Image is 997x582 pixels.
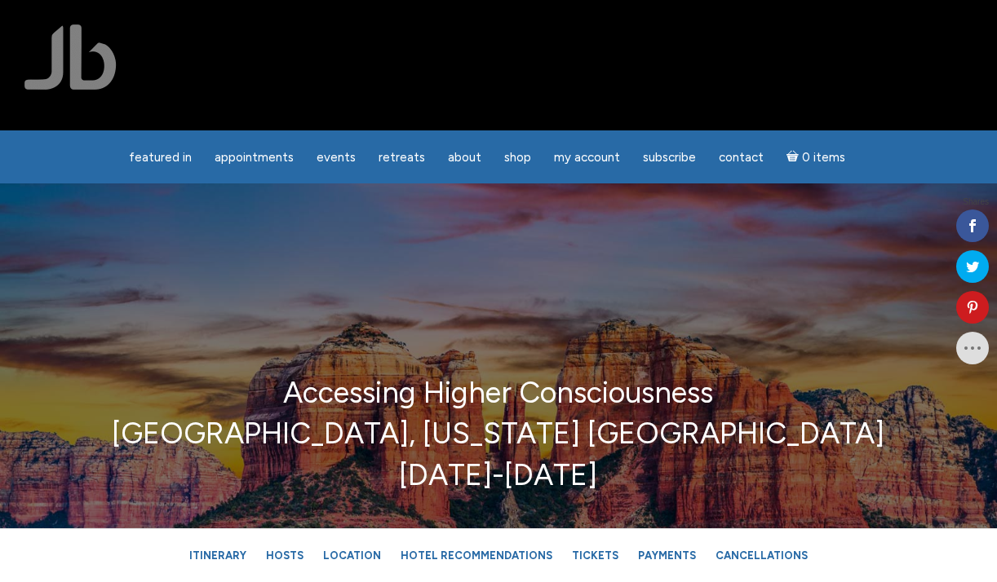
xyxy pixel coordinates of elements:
[564,541,627,570] a: Tickets
[205,142,304,174] a: Appointments
[963,198,989,206] span: Shares
[215,150,294,165] span: Appointments
[315,541,389,570] a: Location
[787,150,802,165] i: Cart
[369,142,435,174] a: Retreats
[129,150,192,165] span: featured in
[119,142,202,174] a: featured in
[258,541,312,570] a: Hosts
[643,150,696,165] span: Subscribe
[379,150,425,165] span: Retreats
[709,142,773,174] a: Contact
[707,541,816,570] a: Cancellations
[307,142,366,174] a: Events
[630,541,704,570] a: Payments
[448,150,481,165] span: About
[392,541,561,570] a: Hotel Recommendations
[181,541,255,570] a: Itinerary
[802,152,845,164] span: 0 items
[494,142,541,174] a: Shop
[554,150,620,165] span: My Account
[544,142,630,174] a: My Account
[777,140,855,174] a: Cart0 items
[633,142,706,174] a: Subscribe
[438,142,491,174] a: About
[50,373,947,496] p: Accessing Higher Consciousness [GEOGRAPHIC_DATA], [US_STATE] [GEOGRAPHIC_DATA] [DATE]-[DATE]
[504,150,531,165] span: Shop
[317,150,356,165] span: Events
[24,24,117,90] img: Jamie Butler. The Everyday Medium
[719,150,764,165] span: Contact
